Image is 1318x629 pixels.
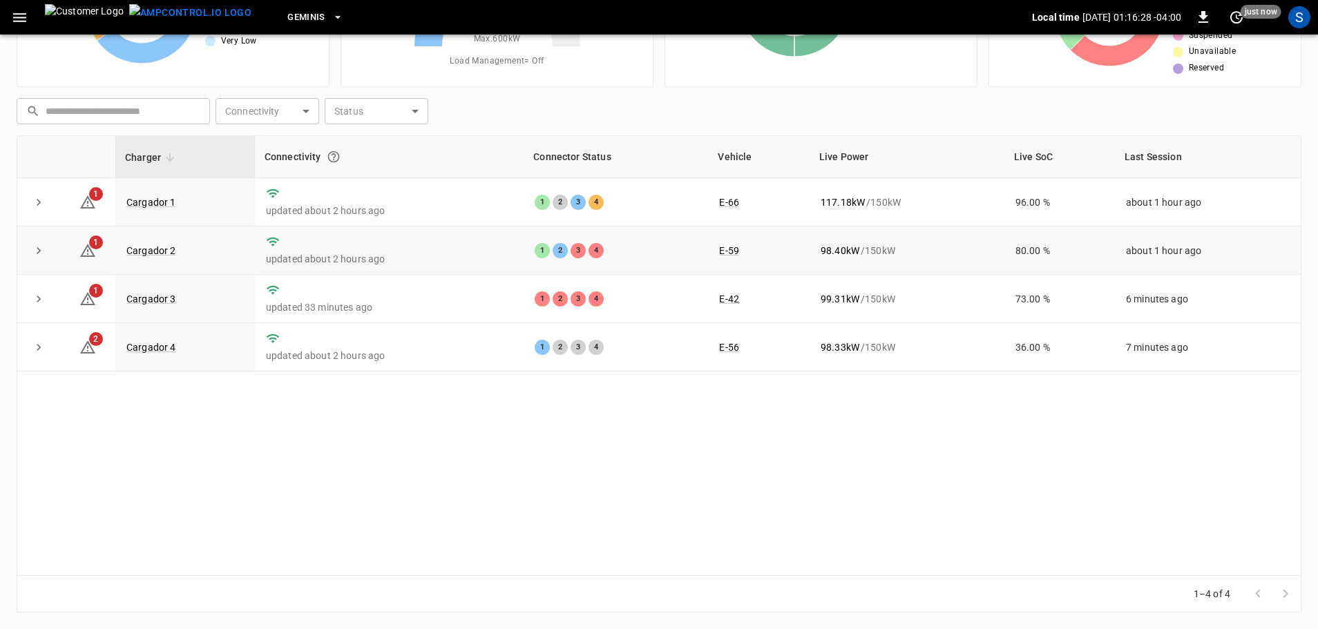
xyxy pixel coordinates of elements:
th: Vehicle [708,136,810,178]
span: 2 [89,332,103,346]
td: 73.00 % [1004,275,1115,323]
span: Max. 600 kW [474,32,521,46]
button: expand row [28,337,49,358]
span: Very Low [221,35,257,48]
a: 1 [79,293,96,304]
a: E-56 [719,342,739,353]
a: Cargador 4 [126,342,176,353]
div: 2 [553,195,568,210]
td: 6 minutes ago [1115,275,1301,323]
a: E-66 [719,197,739,208]
div: 3 [571,340,586,355]
div: 3 [571,195,586,210]
a: Cargador 1 [126,197,176,208]
a: 1 [79,244,96,255]
td: 7 minutes ago [1115,323,1301,371]
td: about 1 hour ago [1115,178,1301,226]
td: 36.00 % [1004,323,1115,371]
p: 1–4 of 4 [1194,587,1230,601]
th: Last Session [1115,136,1301,178]
th: Connector Status [524,136,708,178]
span: 1 [89,284,103,298]
span: Suspended [1189,29,1233,43]
div: 3 [571,243,586,258]
div: profile-icon [1288,6,1310,28]
a: Cargador 2 [126,245,176,256]
button: expand row [28,192,49,213]
a: E-59 [719,245,739,256]
button: expand row [28,289,49,309]
span: 1 [89,235,103,249]
p: updated 33 minutes ago [266,300,513,314]
div: 1 [535,340,550,355]
button: set refresh interval [1225,6,1248,28]
td: about 1 hour ago [1115,226,1301,275]
div: 4 [589,291,604,307]
a: E-42 [719,293,739,304]
div: 3 [571,291,586,307]
button: expand row [28,240,49,261]
p: 98.40 kW [821,244,859,258]
span: Geminis [287,10,325,26]
th: Live SoC [1004,136,1115,178]
span: 1 [89,187,103,201]
p: updated about 2 hours ago [266,204,513,217]
img: Customer Logo [45,4,124,30]
p: Local time [1032,10,1080,24]
a: Cargador 3 [126,293,176,304]
th: Live Power [810,136,1004,178]
span: Reserved [1189,61,1224,75]
div: / 150 kW [821,244,993,258]
div: 1 [535,243,550,258]
p: [DATE] 01:16:28 -04:00 [1082,10,1181,24]
p: 98.33 kW [821,340,859,354]
td: 80.00 % [1004,226,1115,275]
div: 4 [589,243,604,258]
div: 1 [535,291,550,307]
img: ampcontrol.io logo [129,4,251,21]
p: 99.31 kW [821,292,859,306]
div: 1 [535,195,550,210]
div: 2 [553,243,568,258]
button: Geminis [282,4,349,31]
button: Connection between the charger and our software. [321,144,346,169]
td: 96.00 % [1004,178,1115,226]
span: Unavailable [1189,45,1236,59]
div: 4 [589,340,604,355]
span: just now [1241,5,1281,19]
p: updated about 2 hours ago [266,252,513,266]
span: Charger [125,149,179,166]
div: / 150 kW [821,340,993,354]
p: 117.18 kW [821,195,865,209]
a: 1 [79,195,96,206]
div: Connectivity [265,144,515,169]
div: 2 [553,291,568,307]
div: 4 [589,195,604,210]
p: updated about 2 hours ago [266,349,513,362]
span: Load Management = Off [450,55,544,68]
div: / 150 kW [821,292,993,306]
div: / 150 kW [821,195,993,209]
div: 2 [553,340,568,355]
a: 2 [79,341,96,352]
